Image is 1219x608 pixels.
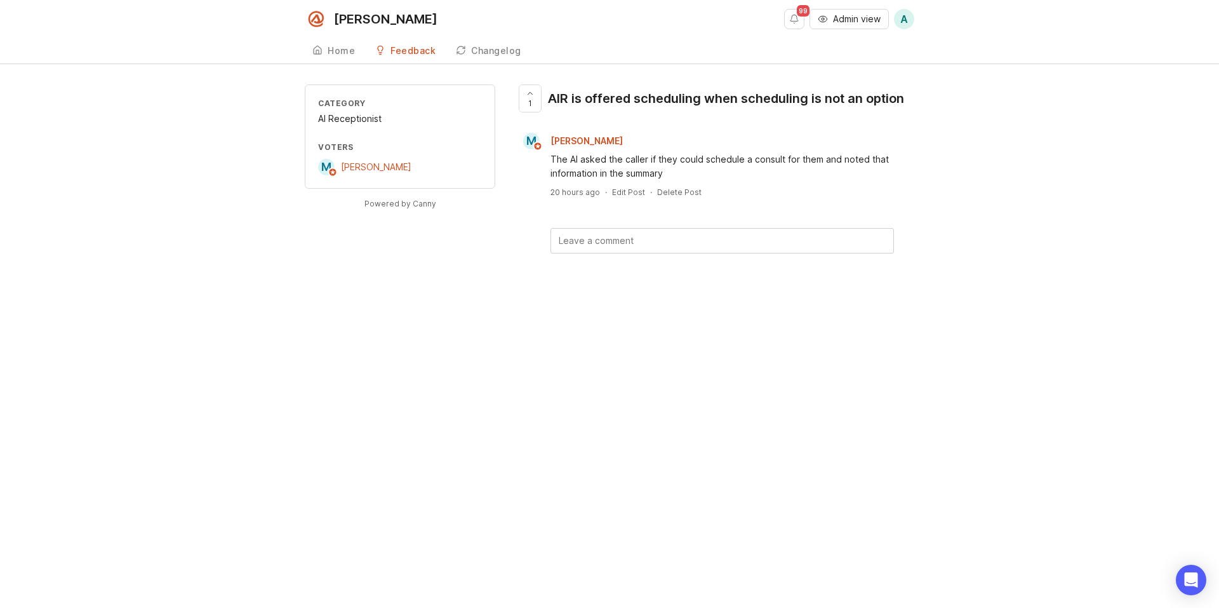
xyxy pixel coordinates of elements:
div: Feedback [390,46,436,55]
img: member badge [533,142,543,151]
div: Category [318,98,482,109]
div: · [650,187,652,198]
div: AIR is offered scheduling when scheduling is not an option [548,90,904,107]
div: M [523,133,540,149]
button: Admin view [809,9,889,29]
div: M [318,159,335,175]
div: Home [328,46,355,55]
div: Open Intercom Messenger [1176,565,1206,595]
span: [PERSON_NAME] [550,135,623,146]
div: Delete Post [657,187,702,198]
button: Notifications [784,9,804,29]
div: [PERSON_NAME] [334,13,437,25]
a: M[PERSON_NAME] [516,133,633,149]
div: Voters [318,142,482,152]
span: [PERSON_NAME] [341,161,411,172]
span: Admin view [833,13,881,25]
a: Feedback [368,38,443,64]
div: The AI asked the caller if they could schedule a consult for them and noted that information in t... [550,152,894,180]
img: member badge [328,168,338,177]
button: A [894,9,914,29]
a: Changelog [448,38,529,64]
span: 99 [797,5,809,17]
div: AI Receptionist [318,112,482,126]
img: Smith.ai logo [305,8,328,30]
a: 20 hours ago [550,187,600,198]
a: Home [305,38,363,64]
a: M[PERSON_NAME] [318,159,411,175]
div: Changelog [471,46,521,55]
button: 1 [519,84,542,112]
span: 1 [528,98,532,109]
a: Powered by Canny [363,196,438,211]
span: A [900,11,908,27]
div: · [605,187,607,198]
div: Edit Post [612,187,645,198]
